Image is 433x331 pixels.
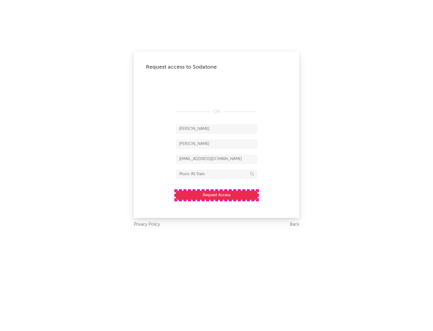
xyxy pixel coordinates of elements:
input: Email [176,155,257,164]
input: Last Name [176,140,257,149]
input: Division [176,170,257,179]
div: Request access to Sodatone [146,63,287,71]
div: OR [176,108,257,116]
input: First Name [176,125,257,134]
button: Request Access [176,191,257,200]
a: Privacy Policy [134,221,160,228]
a: Back [290,221,299,228]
